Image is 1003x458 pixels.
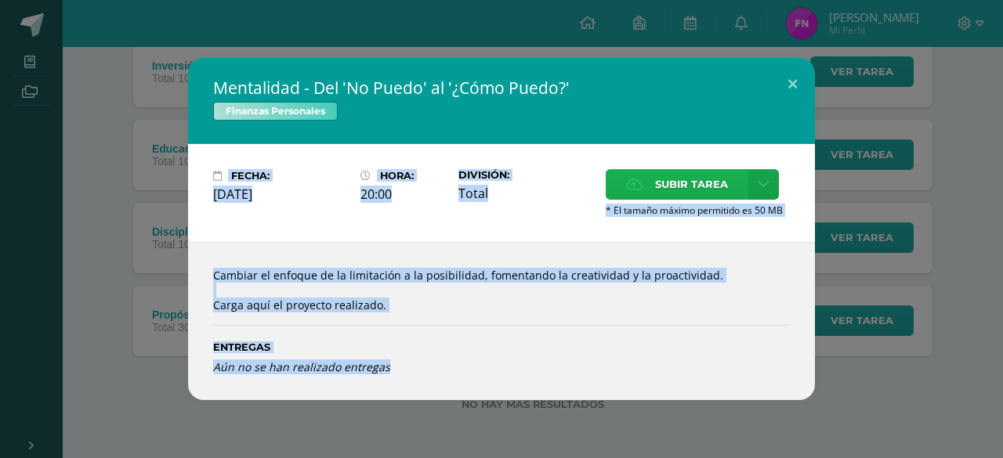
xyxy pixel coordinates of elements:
[458,169,593,181] label: División:
[231,170,270,182] span: Fecha:
[655,170,728,199] span: Subir tarea
[213,77,790,99] h2: Mentalidad - Del 'No Puedo' al '¿Cómo Puedo?'
[213,186,348,203] div: [DATE]
[360,186,446,203] div: 20:00
[213,359,790,374] i: Aún no se han realizado entregas
[380,170,414,182] span: Hora:
[188,242,815,400] div: Cambiar el enfoque de la limitación a la posibilidad, fomentando la creatividad y la proactividad...
[770,58,815,111] button: Close (Esc)
[213,341,790,353] label: ENTREGAS
[458,185,593,202] div: Total
[213,102,338,121] span: Finanzas Personales
[606,204,790,217] span: * El tamaño máximo permitido es 50 MB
